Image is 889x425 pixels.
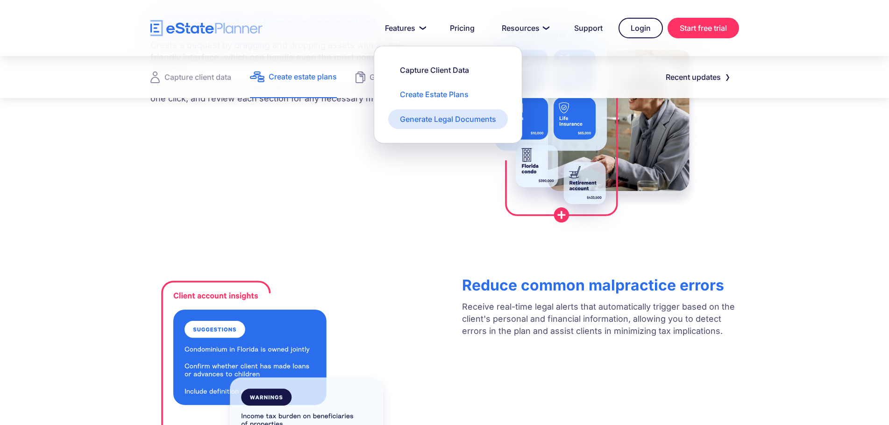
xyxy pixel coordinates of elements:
div: Create estate plans [269,70,337,83]
a: Create estate plans [250,56,337,98]
a: Login [619,18,663,38]
a: Pricing [439,19,486,37]
div: Generate Legal Documents [400,114,496,124]
a: Create Estate Plans [388,85,480,104]
strong: Reduce common malpractice errors [462,276,724,294]
div: Create Estate Plans [400,89,469,99]
div: Recent updates [666,71,721,84]
a: Capture Client Data [388,60,481,80]
a: home [150,20,263,36]
a: Capture client data [150,56,231,98]
a: Generate Legal Documents [388,109,508,129]
a: Start free trial [668,18,739,38]
p: Receive real-time legal alerts that automatically trigger based on the client's personal and fina... [462,301,739,337]
div: Generate legal documents [370,71,462,84]
div: Capture client data [164,71,231,84]
div: Capture Client Data [400,65,469,75]
a: Support [563,19,614,37]
a: Recent updates [654,68,739,86]
a: Resources [491,19,558,37]
a: Generate legal documents [356,56,462,98]
a: Features [374,19,434,37]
